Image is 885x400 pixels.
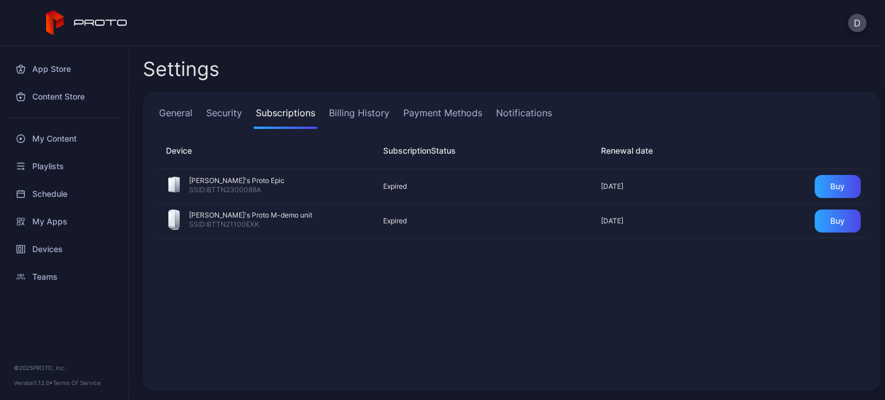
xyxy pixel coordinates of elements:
div: [DATE] [592,216,800,226]
div: SSID: BTTN2300088A [189,185,285,197]
a: Terms Of Service [53,379,101,386]
button: Buy [815,209,861,233]
a: Content Store [7,83,122,111]
div: [PERSON_NAME]'s Proto Epic [189,176,285,185]
div: SSID: BTTN21100EXK [189,220,312,231]
a: Subscriptions [254,106,317,129]
a: My Content [7,125,122,153]
button: Buy [815,175,861,198]
a: Billing History [327,106,392,129]
div: Expired [374,216,582,226]
a: Playlists [7,153,122,180]
div: Expired [374,182,582,191]
a: App Store [7,55,122,83]
a: My Apps [7,208,122,235]
a: Security [204,106,244,129]
div: [DATE] [592,182,800,191]
a: General [157,106,195,129]
div: Renewal date [592,144,800,158]
div: [PERSON_NAME]'s Proto M-demo unit [189,211,312,220]
a: Devices [7,235,122,263]
a: Teams [7,263,122,291]
a: Notifications [494,106,554,129]
span: Version 1.12.0 • [14,379,53,386]
div: Buy [830,182,845,191]
span: Subscription [383,146,431,155]
div: Device [166,144,365,158]
button: D [848,14,867,32]
div: Status [374,144,582,158]
div: Buy [830,216,845,226]
div: © 2025 PROTO, Inc. [14,363,115,372]
a: Schedule [7,180,122,208]
h2: Settings [143,59,220,79]
a: Payment Methods [401,106,485,129]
